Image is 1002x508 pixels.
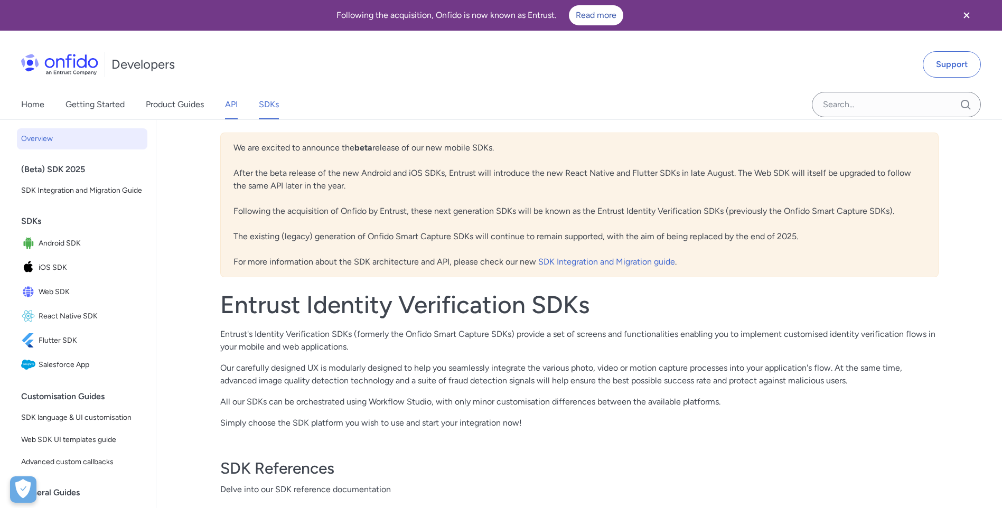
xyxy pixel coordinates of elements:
a: Home [21,90,44,119]
a: IconWeb SDKWeb SDK [17,280,147,304]
span: SDK language & UI customisation [21,411,143,424]
span: Salesforce App [39,358,143,372]
h1: Entrust Identity Verification SDKs [220,290,939,319]
b: beta [354,143,372,153]
a: Product Guides [146,90,204,119]
img: IconFlutter SDK [21,333,39,348]
a: SDK Integration and Migration guide [538,257,675,267]
a: SDK Integration and Migration Guide [17,180,147,201]
a: Read more [569,5,623,25]
span: Web SDK UI templates guide [21,434,143,446]
img: Onfido Logo [21,54,98,75]
a: IconSalesforce AppSalesforce App [17,353,147,377]
img: IconReact Native SDK [21,309,39,324]
button: Open Preferences [10,476,36,503]
span: Advanced custom callbacks [21,456,143,468]
p: Entrust's Identity Verification SDKs (formerly the Onfido Smart Capture SDKs) provide a set of sc... [220,328,939,353]
span: Web SDK [39,285,143,299]
a: Advanced custom callbacks [17,451,147,473]
img: IconSalesforce App [21,358,39,372]
div: (Beta) SDK 2025 [21,159,152,180]
span: React Native SDK [39,309,143,324]
div: General Guides [21,482,152,503]
a: IconiOS SDKiOS SDK [17,256,147,279]
h1: Developers [111,56,175,73]
span: iOS SDK [39,260,143,275]
div: SDKs [21,211,152,232]
p: All our SDKs can be orchestrated using Workflow Studio, with only minor customisation differences... [220,396,939,408]
a: IconFlutter SDKFlutter SDK [17,329,147,352]
input: Onfido search input field [812,92,981,117]
a: Getting Started [65,90,125,119]
p: Our carefully designed UX is modularly designed to help you seamlessly integrate the various phot... [220,362,939,387]
a: Overview [17,128,147,149]
span: Android SDK [39,236,143,251]
h3: SDK References [220,458,939,479]
div: Following the acquisition, Onfido is now known as Entrust. [13,5,947,25]
span: Flutter SDK [39,333,143,348]
a: API [225,90,238,119]
div: Customisation Guides [21,386,152,407]
div: Cookie Preferences [10,476,36,503]
svg: Close banner [960,9,973,22]
p: Simply choose the SDK platform you wish to use and start your integration now! [220,417,939,429]
span: SDK Integration and Migration Guide [21,184,143,197]
button: Close banner [947,2,986,29]
img: IconAndroid SDK [21,236,39,251]
a: Web SDK UI templates guide [17,429,147,450]
img: IconWeb SDK [21,285,39,299]
a: IconAndroid SDKAndroid SDK [17,232,147,255]
a: Support [923,51,981,78]
a: SDK language & UI customisation [17,407,147,428]
span: Overview [21,133,143,145]
a: SDKs [259,90,279,119]
span: Delve into our SDK reference documentation [220,483,939,496]
a: IconReact Native SDKReact Native SDK [17,305,147,328]
img: IconiOS SDK [21,260,39,275]
div: We are excited to announce the release of our new mobile SDKs. After the beta release of the new ... [220,133,939,277]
